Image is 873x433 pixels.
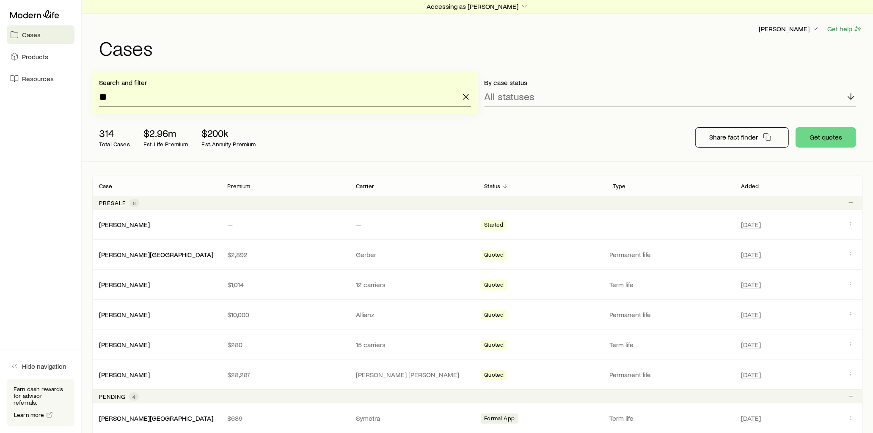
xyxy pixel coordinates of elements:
span: Quoted [485,251,504,260]
span: Quoted [485,341,504,350]
div: [PERSON_NAME] [99,310,150,319]
span: Learn more [14,412,44,418]
h1: Cases [99,38,863,58]
a: [PERSON_NAME] [99,280,150,288]
span: Quoted [485,311,504,320]
p: — [356,220,471,229]
a: Products [7,47,74,66]
p: $200k [202,127,256,139]
span: [DATE] [741,310,761,319]
p: $1,014 [228,280,343,289]
p: Earn cash rewards for advisor referrals. [14,386,68,406]
span: [DATE] [741,414,761,422]
a: [PERSON_NAME] [99,340,150,348]
span: Quoted [485,281,504,290]
div: [PERSON_NAME][GEOGRAPHIC_DATA] [99,250,213,259]
p: [PERSON_NAME] [759,25,820,33]
p: 15 carriers [356,340,471,349]
p: Term life [609,280,731,289]
span: [DATE] [741,340,761,349]
p: Share fact finder [709,133,758,141]
p: — [228,220,343,229]
p: $280 [228,340,343,349]
button: [PERSON_NAME] [758,24,820,34]
span: [DATE] [741,370,761,379]
p: Total Cases [99,141,130,148]
p: $2.96m [143,127,188,139]
p: Search and filter [99,78,471,87]
p: Term life [609,414,731,422]
span: 4 [132,393,135,400]
span: Hide navigation [22,362,66,370]
button: Share fact finder [695,127,789,148]
p: By case status [485,78,856,87]
div: [PERSON_NAME] [99,220,150,229]
a: [PERSON_NAME] [99,310,150,318]
p: Permanent life [609,250,731,259]
p: All statuses [485,90,535,102]
a: [PERSON_NAME][GEOGRAPHIC_DATA] [99,250,213,258]
span: Quoted [485,371,504,380]
p: Accessing as [PERSON_NAME] [427,2,529,11]
a: [PERSON_NAME] [99,220,150,228]
p: Presale [99,200,126,206]
p: Term life [609,340,731,349]
span: [DATE] [741,280,761,289]
a: Cases [7,25,74,44]
span: Products [22,52,48,61]
p: Case [99,183,113,189]
button: Get help [827,24,863,34]
a: [PERSON_NAME] [99,370,150,378]
span: Resources [22,74,54,83]
p: Carrier [356,183,374,189]
button: Get quotes [796,127,856,148]
p: Est. Life Premium [143,141,188,148]
p: [PERSON_NAME] [PERSON_NAME] [356,370,471,379]
a: [PERSON_NAME][GEOGRAPHIC_DATA] [99,414,213,422]
p: Added [741,183,759,189]
p: Est. Annuity Premium [202,141,256,148]
span: 6 [133,200,136,206]
span: [DATE] [741,220,761,229]
button: Hide navigation [7,357,74,375]
span: Cases [22,30,41,39]
div: Earn cash rewards for advisor referrals.Learn more [7,379,74,426]
p: Symetra [356,414,471,422]
span: Formal App [485,415,515,424]
p: 314 [99,127,130,139]
p: Permanent life [609,370,731,379]
p: Permanent life [609,310,731,319]
p: Type [613,183,626,189]
div: [PERSON_NAME][GEOGRAPHIC_DATA] [99,414,213,423]
p: 12 carriers [356,280,471,289]
p: $28,287 [228,370,343,379]
p: Premium [228,183,251,189]
span: Started [485,221,504,230]
p: $689 [228,414,343,422]
p: Allianz [356,310,471,319]
p: Pending [99,393,126,400]
p: Gerber [356,250,471,259]
span: [DATE] [741,250,761,259]
p: $10,000 [228,310,343,319]
div: [PERSON_NAME] [99,340,150,349]
p: $2,892 [228,250,343,259]
a: Resources [7,69,74,88]
div: [PERSON_NAME] [99,280,150,289]
p: Status [485,183,501,189]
